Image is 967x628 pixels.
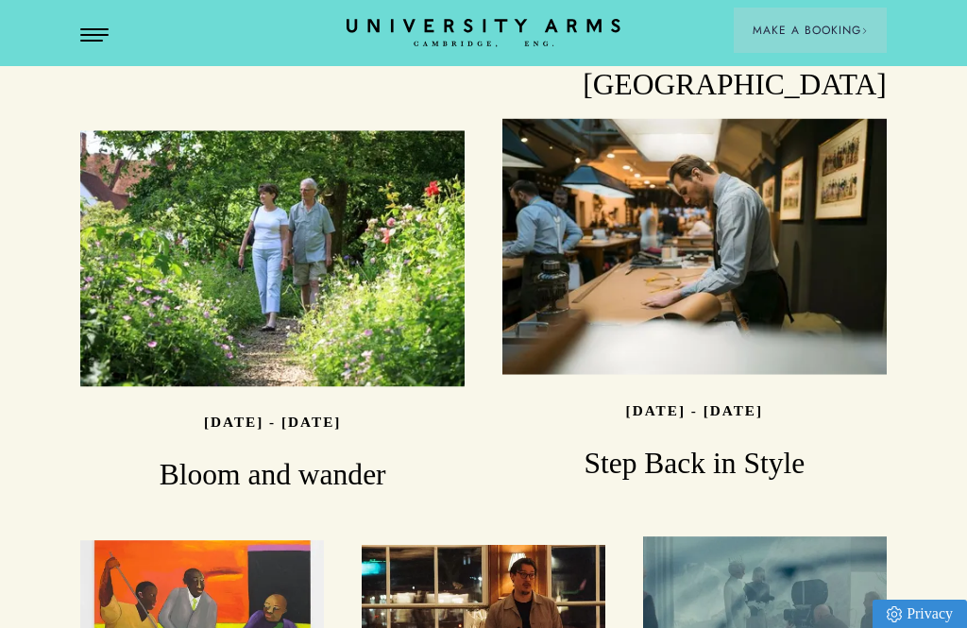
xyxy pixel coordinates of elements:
[80,28,109,43] button: Open Menu
[887,606,902,622] img: Privacy
[861,27,868,34] img: Arrow icon
[80,456,465,496] h3: Bloom and wander
[753,22,868,39] span: Make a Booking
[502,119,887,484] a: image-7be44839b400e9dd94b2cafbada34606da4758ad-8368x5584-jpg [DATE] - [DATE] Step Back in Style
[347,19,620,48] a: Home
[80,131,465,496] a: image-44844f17189f97b16a1959cb954ea70d42296e25-6720x4480-jpg [DATE] - [DATE] Bloom and wander
[734,8,887,53] button: Make a BookingArrow icon
[204,415,342,431] p: [DATE] - [DATE]
[873,600,967,628] a: Privacy
[626,402,764,418] p: [DATE] - [DATE]
[502,444,887,484] h3: Step Back in Style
